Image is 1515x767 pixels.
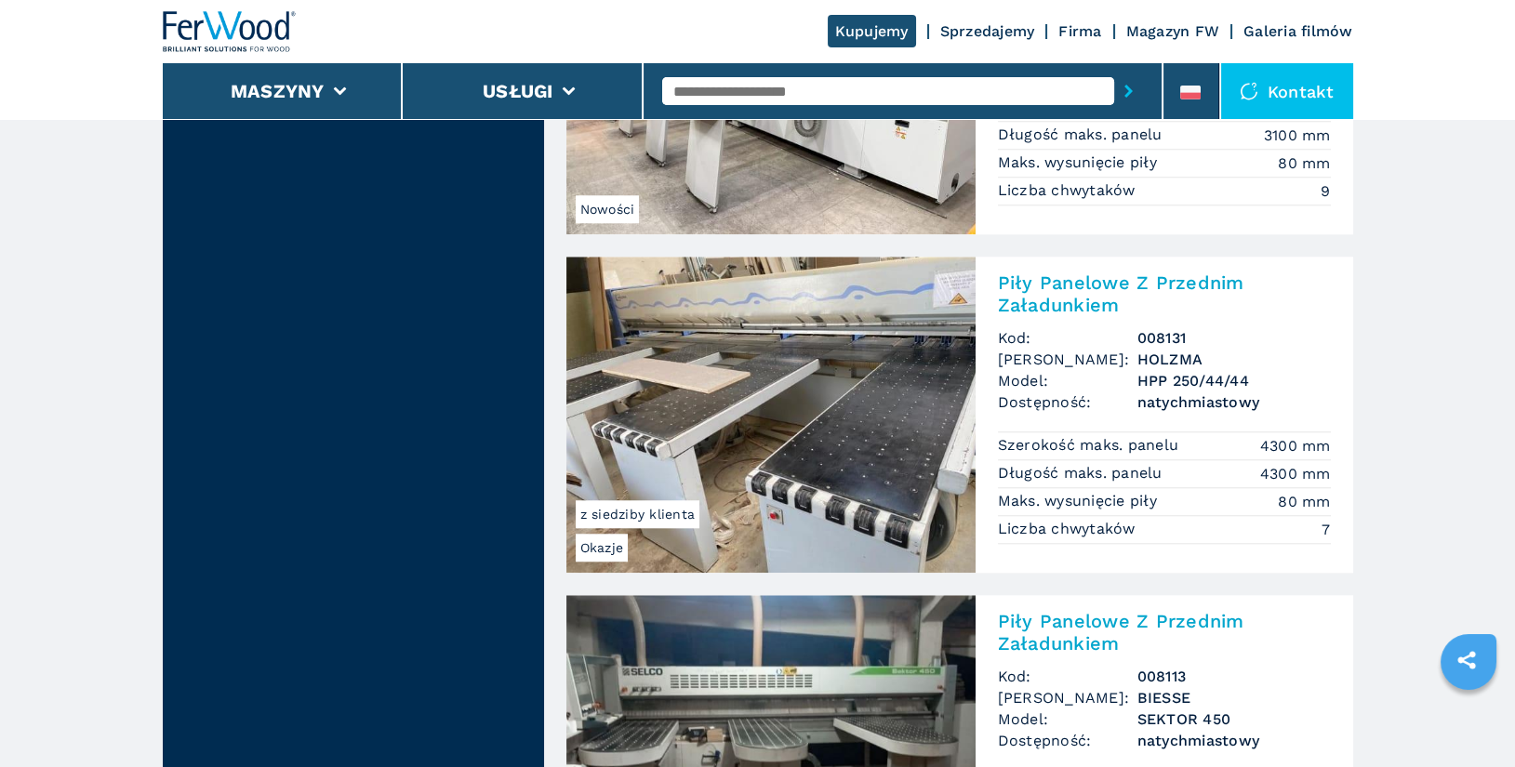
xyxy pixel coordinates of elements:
[998,125,1167,145] p: Długość maks. panelu
[566,257,976,573] img: Piły Panelowe Z Przednim Załadunkiem HOLZMA HPP 250/44/44
[998,271,1331,316] h2: Piły Panelowe Z Przednim Załadunkiem
[1260,463,1331,484] em: 4300 mm
[828,15,916,47] a: Kupujemy
[1137,391,1331,413] span: natychmiastowy
[163,11,297,52] img: Ferwood
[998,327,1137,349] span: Kod:
[1058,22,1101,40] a: Firma
[1443,637,1490,683] a: sharethis
[1137,708,1331,730] h3: SEKTOR 450
[998,687,1137,708] span: [PERSON_NAME]:
[1137,730,1331,751] span: natychmiastowy
[1260,435,1331,456] em: 4300 mm
[1137,687,1331,708] h3: BIESSE
[1137,327,1331,349] h3: 008131
[998,180,1140,201] p: Liczba chwytaków
[1322,519,1330,540] em: 7
[940,22,1035,40] a: Sprzedajemy
[1243,22,1353,40] a: Galeria filmów
[998,491,1163,511] p: Maks. wysunięcie piły
[998,349,1137,370] span: [PERSON_NAME]:
[998,730,1137,751] span: Dostępność:
[998,708,1137,730] span: Model:
[1321,180,1330,202] em: 9
[483,80,553,102] button: Usługi
[998,519,1140,539] p: Liczba chwytaków
[576,500,700,528] span: z siedziby klienta
[231,80,325,102] button: Maszyny
[1221,63,1353,119] div: Kontakt
[1436,683,1501,753] iframe: Chat
[1126,22,1220,40] a: Magazyn FW
[1137,666,1331,687] h3: 008113
[1114,70,1143,112] button: submit-button
[998,666,1137,687] span: Kod:
[566,257,1353,573] a: Piły Panelowe Z Przednim Załadunkiem HOLZMA HPP 250/44/44Okazjez siedziby klientaPiły Panelowe Z ...
[1278,152,1330,174] em: 80 mm
[1278,491,1330,512] em: 80 mm
[998,391,1137,413] span: Dostępność:
[998,463,1167,483] p: Długość maks. panelu
[998,152,1163,173] p: Maks. wysunięcie piły
[576,534,629,562] span: Okazje
[998,435,1184,456] p: Szerokość maks. panelu
[1137,370,1331,391] h3: HPP 250/44/44
[998,610,1331,655] h2: Piły Panelowe Z Przednim Załadunkiem
[1137,349,1331,370] h3: HOLZMA
[1240,82,1258,100] img: Kontakt
[1264,125,1331,146] em: 3100 mm
[576,195,640,223] span: Nowości
[998,370,1137,391] span: Model:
